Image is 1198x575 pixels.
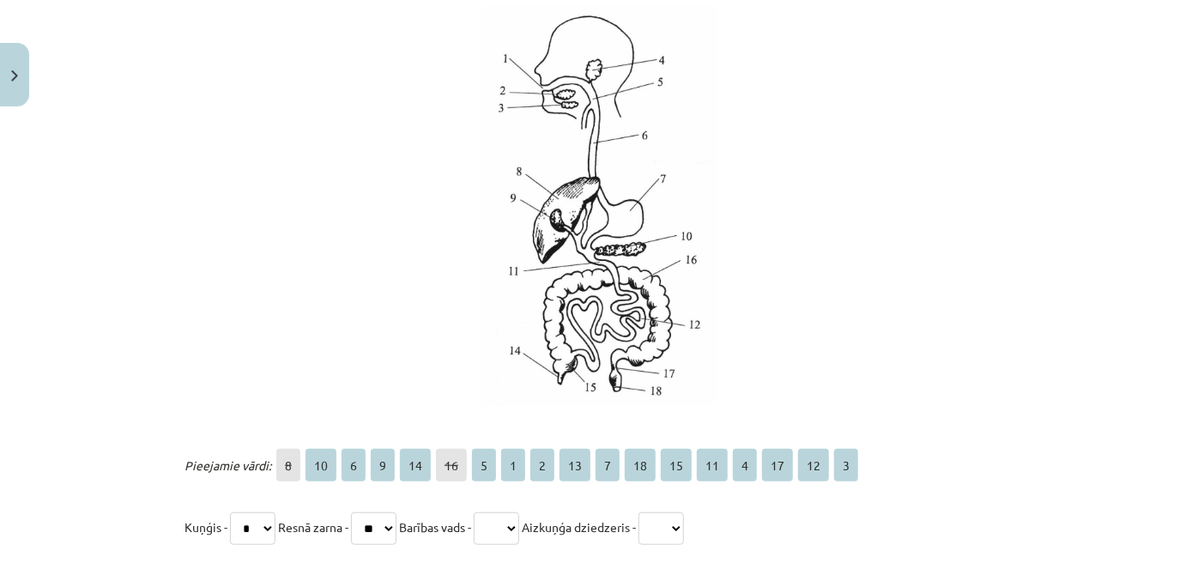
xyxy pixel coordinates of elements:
[400,449,431,481] span: 14
[472,449,496,481] span: 5
[436,449,467,481] span: 16
[560,449,590,481] span: 13
[733,449,757,481] span: 4
[522,519,636,535] span: Aizkuņģa dziedzeris -
[530,449,554,481] span: 2
[278,519,348,535] span: Resnā zarna -
[399,519,471,535] span: Barības vads -
[834,449,858,481] span: 3
[276,449,300,481] span: 8
[625,449,656,481] span: 18
[306,449,336,481] span: 10
[762,449,793,481] span: 17
[697,449,728,481] span: 11
[11,70,18,82] img: icon-close-lesson-0947bae3869378f0d4975bcd49f059093ad1ed9edebbc8119c70593378902aed.svg
[185,519,227,535] span: Kuņģis -
[501,449,525,481] span: 1
[798,449,829,481] span: 12
[661,449,692,481] span: 15
[596,449,620,481] span: 7
[185,457,271,473] span: Pieejamie vārdi:
[342,449,366,481] span: 6
[371,449,395,481] span: 9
